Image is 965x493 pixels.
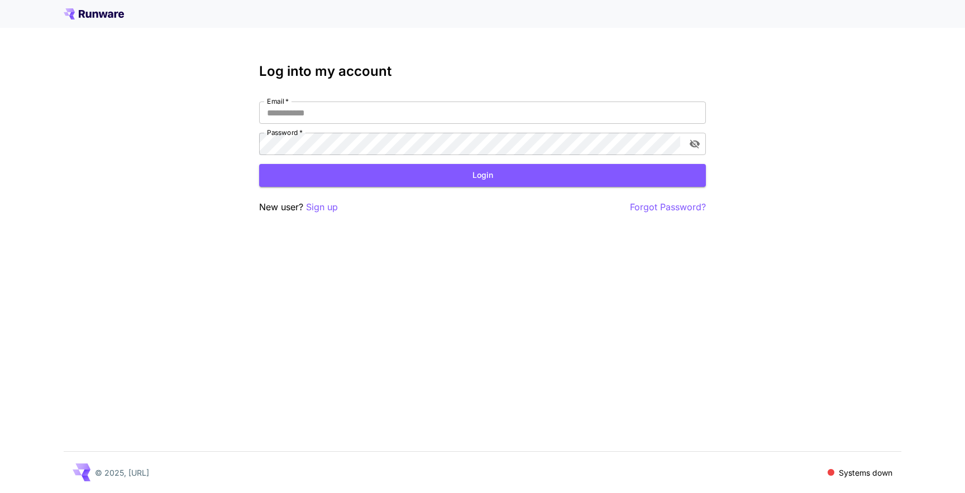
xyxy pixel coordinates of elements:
[267,96,289,106] label: Email
[630,200,706,214] button: Forgot Password?
[95,467,149,478] p: © 2025, [URL]
[685,134,705,154] button: toggle password visibility
[259,200,338,214] p: New user?
[259,164,706,187] button: Login
[839,467,892,478] p: Systems down
[306,200,338,214] button: Sign up
[267,128,303,137] label: Password
[259,64,706,79] h3: Log into my account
